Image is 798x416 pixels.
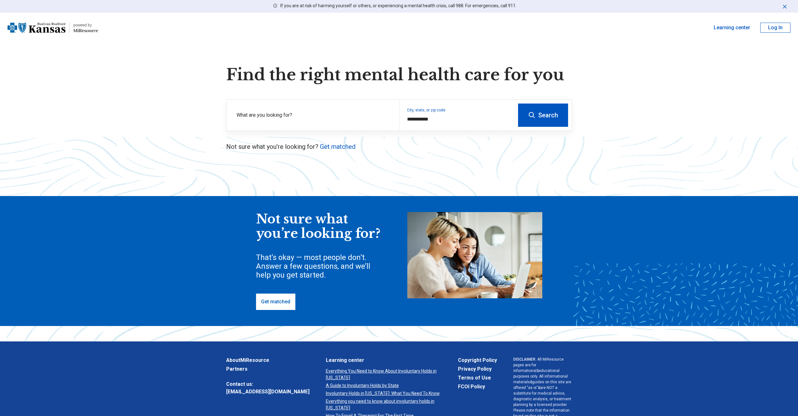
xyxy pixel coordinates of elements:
a: Learning center [326,357,442,364]
a: Privacy Policy [458,365,497,373]
a: Copyright Policy [458,357,497,364]
img: Blue Cross Blue Shield Kansas [8,20,65,35]
a: FCOI Policy [458,383,497,391]
a: Get matched [320,143,355,150]
button: Search [518,104,568,127]
h1: Find the right mental health care for you [226,65,572,84]
a: Everything You Need to Know About Involuntary Holds in [US_STATE] [326,368,442,381]
span: DISCLAIMER [513,357,535,362]
div: powered by [73,22,98,28]
p: Not sure what you’re looking for? [226,142,572,151]
div: Not sure what you’re looking for? [256,212,382,241]
a: Everything you need to know about involuntary holds in [US_STATE] [326,398,442,411]
a: Get matched [256,294,295,310]
button: Dismiss [782,3,788,10]
a: Partners [226,365,310,373]
span: Contact us: [226,380,310,388]
a: Blue Cross Blue Shield Kansaspowered by [8,20,98,35]
a: [EMAIL_ADDRESS][DOMAIN_NAME] [226,388,310,396]
a: Learning center [714,24,750,31]
a: AboutMiResource [226,357,310,364]
a: Involuntary Holds in [US_STATE]: What You Need To Know [326,390,442,397]
a: Terms of Use [458,374,497,382]
button: Log In [760,23,790,33]
a: A Guide to Involuntary Holds by State [326,382,442,389]
label: What are you looking for? [237,111,392,119]
div: That’s okay — most people don’t. Answer a few questions, and we’ll help you get started. [256,253,382,279]
p: If you are at risk of harming yourself or others, or experiencing a mental health crisis, call 98... [280,3,516,9]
